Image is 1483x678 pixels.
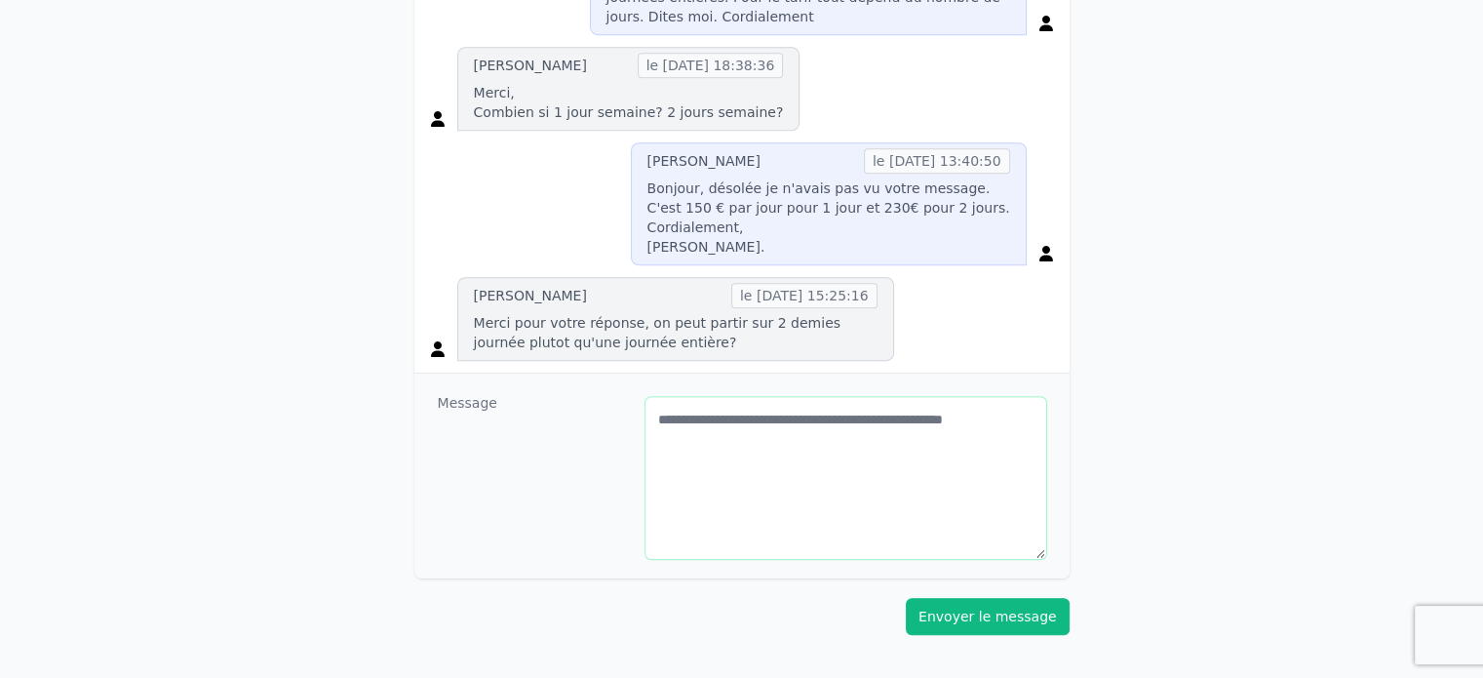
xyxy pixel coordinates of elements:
[647,179,1010,257] p: Bonjour, désolée je n'avais pas vu votre message. C'est 150 € par jour pour 1 jour et 230€ pour 2...
[731,283,878,308] span: le [DATE] 15:25:16
[474,313,878,352] p: Merci pour votre réponse, on peut partir sur 2 demies journée plutot qu'une journée entière?
[474,286,587,305] div: [PERSON_NAME]
[474,56,587,75] div: [PERSON_NAME]
[474,83,784,122] p: Merci, Combien si 1 jour semaine? 2 jours semaine?
[438,393,630,559] dt: Message
[864,148,1010,174] span: le [DATE] 13:40:50
[647,151,761,171] div: [PERSON_NAME]
[638,53,784,78] span: le [DATE] 18:38:36
[906,598,1070,635] button: Envoyer le message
